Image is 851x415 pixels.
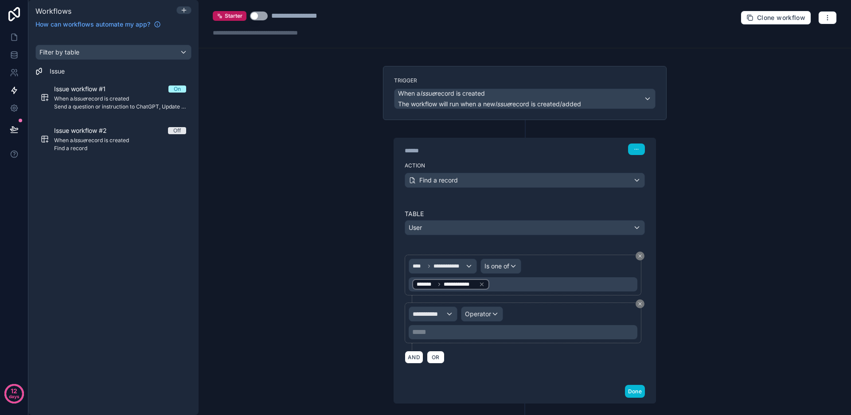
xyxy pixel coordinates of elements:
span: User [409,223,422,232]
button: Clone workflow [741,11,811,25]
label: Action [405,162,645,169]
span: Operator [465,310,491,318]
span: How can workflows automate my app? [35,20,150,29]
span: Starter [225,12,242,19]
em: Issue [420,89,435,97]
button: User [405,220,645,235]
span: Workflows [35,7,71,16]
span: Find a record [419,176,458,185]
span: Clone workflow [757,14,805,22]
a: How can workflows automate my app? [32,20,164,29]
button: When aIssuerecord is createdThe workflow will run when a newIssuerecord is created/added [394,89,656,109]
em: Issue [495,100,510,108]
label: Trigger [394,77,656,84]
p: 12 [11,387,17,396]
span: When a record is created [398,89,485,98]
button: OR [427,351,445,364]
p: days [9,390,20,403]
span: OR [430,354,441,361]
button: Operator [461,306,503,322]
button: Find a record [405,173,645,188]
button: Done [625,385,645,398]
span: The workflow will run when a new record is created/added [398,100,581,108]
button: Is one of [480,259,521,274]
label: Table [405,209,645,218]
span: Is one of [484,262,509,271]
button: AND [405,351,423,364]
